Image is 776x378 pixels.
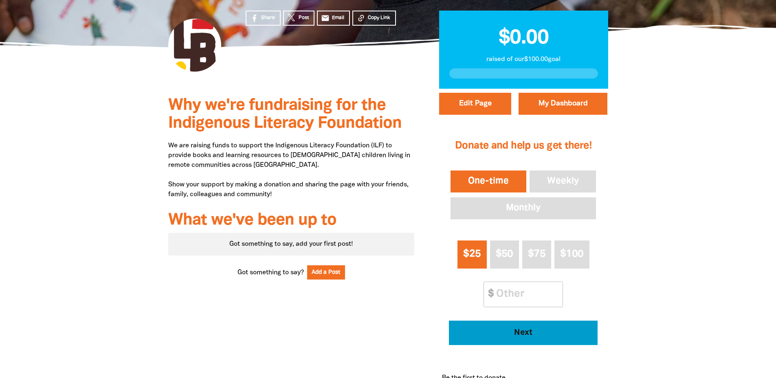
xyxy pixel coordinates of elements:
span: Got something to say? [237,268,304,277]
span: Next [460,329,587,337]
button: Pay with Credit Card [449,321,598,345]
button: Add a Post [307,265,345,280]
button: $100 [554,240,589,269]
span: Why we're fundraising for the Indigenous Literacy Foundation [168,98,402,131]
span: $75 [528,249,545,259]
button: Copy Link [352,11,396,26]
a: Post [283,11,314,26]
span: $0.00 [499,29,549,48]
h2: Donate and help us get there! [449,130,598,162]
button: $50 [490,240,519,269]
div: Got something to say, add your first post! [168,233,415,256]
button: $75 [522,240,551,269]
a: My Dashboard [519,93,607,115]
button: Weekly [528,169,598,194]
button: Monthly [449,196,598,221]
div: Paginated content [168,233,415,256]
a: emailEmail [317,11,350,26]
span: $50 [496,249,513,259]
h3: What we've been up to [168,212,415,229]
button: $25 [457,240,486,269]
span: $ [484,282,494,307]
button: Edit Page [439,93,511,115]
a: Share [246,11,281,26]
span: $100 [560,249,583,259]
button: One-time [449,169,528,194]
p: We are raising funds to support the Indigenous Literacy Foundation (ILF) to provide books and lea... [168,141,415,199]
span: Post [299,14,309,22]
span: Email [332,14,344,22]
p: raised of our $100.00 goal [449,55,598,64]
span: Share [261,14,275,22]
span: Copy Link [368,14,390,22]
i: email [321,14,330,22]
input: Other [490,282,563,307]
span: $25 [463,249,481,259]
